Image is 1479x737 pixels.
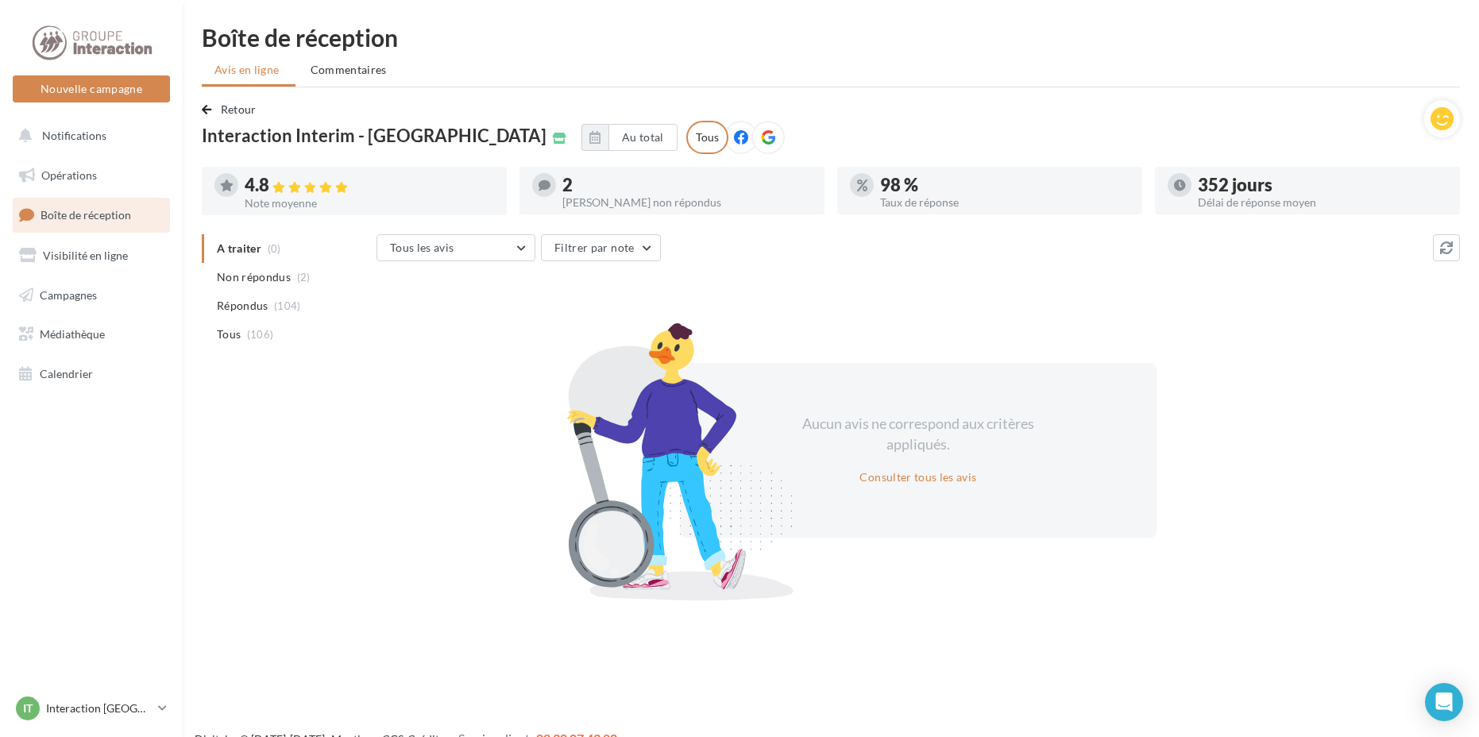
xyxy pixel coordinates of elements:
a: Médiathèque [10,318,173,351]
div: Tous [686,121,728,154]
div: Open Intercom Messenger [1425,683,1463,721]
span: Boîte de réception [41,208,131,222]
span: Retour [221,102,257,116]
p: Interaction [GEOGRAPHIC_DATA] [46,700,152,716]
button: Filtrer par note [541,234,661,261]
a: IT Interaction [GEOGRAPHIC_DATA] [13,693,170,723]
span: Médiathèque [40,327,105,341]
span: Commentaires [311,62,387,78]
div: Note moyenne [245,198,494,209]
a: Boîte de réception [10,198,173,232]
button: Tous les avis [377,234,535,261]
a: Calendrier [10,357,173,391]
a: Visibilité en ligne [10,239,173,272]
span: Visibilité en ligne [43,249,128,262]
button: Au total [581,124,678,151]
a: Campagnes [10,279,173,312]
button: Consulter tous les avis [853,468,983,487]
div: Aucun avis ne correspond aux critères appliqués. [782,414,1055,454]
span: Interaction Interim - [GEOGRAPHIC_DATA] [202,127,546,145]
div: Délai de réponse moyen [1198,197,1447,208]
div: [PERSON_NAME] non répondus [562,197,812,208]
span: Opérations [41,168,97,182]
button: Notifications [10,119,167,152]
span: Notifications [42,129,106,142]
button: Retour [202,100,263,119]
button: Au total [608,124,678,151]
div: 4.8 [245,176,494,195]
span: Tous [217,326,241,342]
span: (104) [274,299,301,312]
span: Non répondus [217,269,291,285]
span: Répondus [217,298,268,314]
div: 352 jours [1198,176,1447,194]
span: (2) [297,271,311,284]
button: Nouvelle campagne [13,75,170,102]
div: Taux de réponse [880,197,1130,208]
span: (106) [247,328,274,341]
div: 2 [562,176,812,194]
a: Opérations [10,159,173,192]
span: Campagnes [40,287,97,301]
div: 98 % [880,176,1130,194]
span: Calendrier [40,367,93,380]
span: IT [23,700,33,716]
div: Boîte de réception [202,25,1460,49]
span: Tous les avis [390,241,454,254]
